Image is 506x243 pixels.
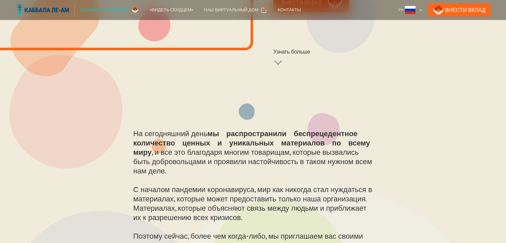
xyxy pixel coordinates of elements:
a: Наш виртуальный дом [199,3,272,17]
strong: мы распространили беспрецедентное количество ценных и уникальных материалов по всему миру [133,129,370,157]
a: Станем партнерами [75,3,145,17]
div: Ру [399,7,403,13]
div: Контакты [278,7,301,13]
div: Станем партнерами [80,7,129,13]
div: Узнать больше [273,48,310,55]
div: Наш виртуальный дом [204,7,258,13]
a: Узнать больше [273,48,349,65]
div: Ру [396,3,425,17]
a: Контакты [272,3,306,17]
div: «Видеть сердцем» [150,7,193,13]
a: Внести Вклад [428,3,491,17]
a: «Видеть сердцем» [144,3,199,17]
